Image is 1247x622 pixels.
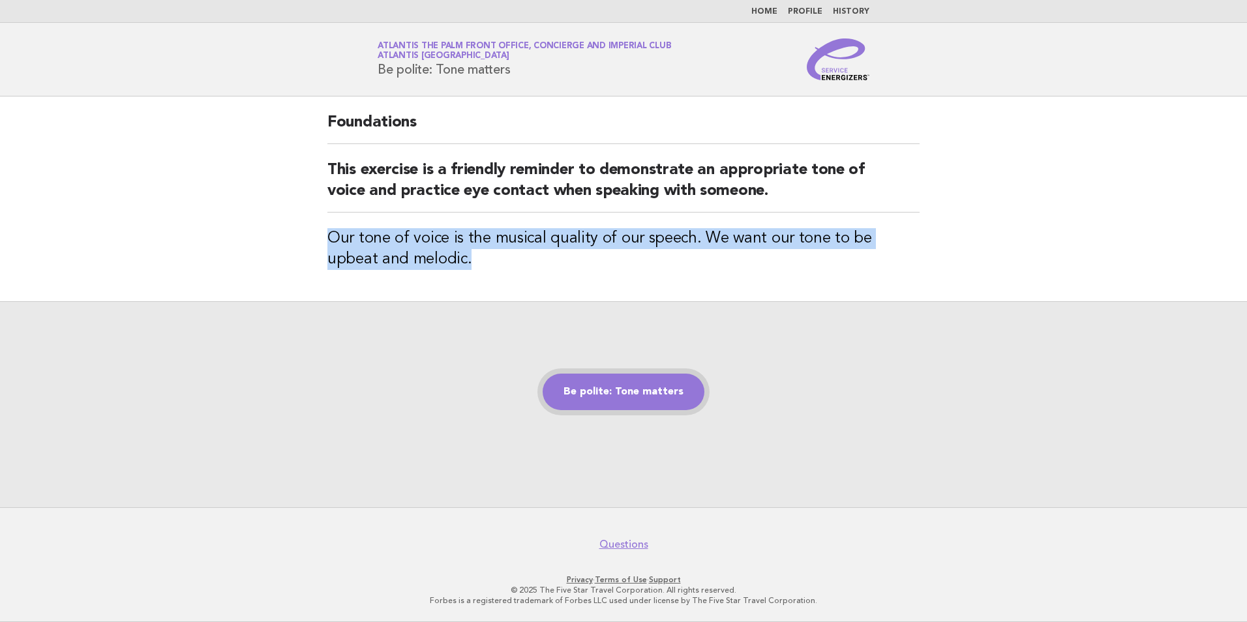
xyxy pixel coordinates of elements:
[649,575,681,584] a: Support
[378,42,671,76] h1: Be polite: Tone matters
[378,42,671,60] a: Atlantis The Palm Front Office, Concierge and Imperial ClubAtlantis [GEOGRAPHIC_DATA]
[567,575,593,584] a: Privacy
[751,8,777,16] a: Home
[224,585,1023,595] p: © 2025 The Five Star Travel Corporation. All rights reserved.
[327,112,920,144] h2: Foundations
[378,52,509,61] span: Atlantis [GEOGRAPHIC_DATA]
[833,8,869,16] a: History
[224,574,1023,585] p: · ·
[327,160,920,213] h2: This exercise is a friendly reminder to demonstrate an appropriate tone of voice and practice eye...
[327,228,920,270] h3: Our tone of voice is the musical quality of our speech. We want our tone to be upbeat and melodic.
[807,38,869,80] img: Service Energizers
[599,538,648,551] a: Questions
[224,595,1023,606] p: Forbes is a registered trademark of Forbes LLC used under license by The Five Star Travel Corpora...
[788,8,822,16] a: Profile
[543,374,704,410] a: Be polite: Tone matters
[595,575,647,584] a: Terms of Use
